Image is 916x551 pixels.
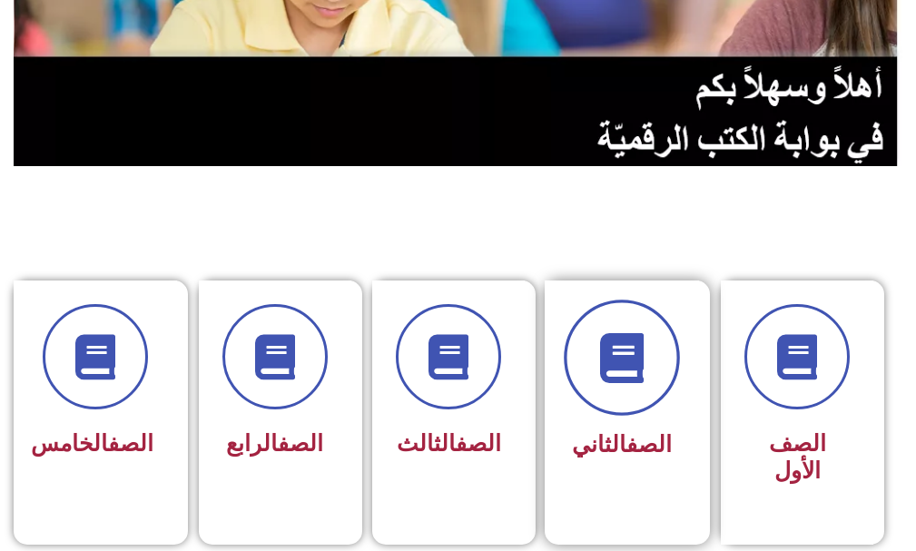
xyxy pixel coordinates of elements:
[456,430,501,457] a: الصف
[226,430,323,457] span: الرابع
[31,430,153,457] span: الخامس
[108,430,153,457] a: الصف
[397,430,501,457] span: الثالث
[769,430,826,484] span: الصف الأول
[278,430,323,457] a: الصف
[626,431,672,458] a: الصف
[572,431,672,458] span: الثاني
